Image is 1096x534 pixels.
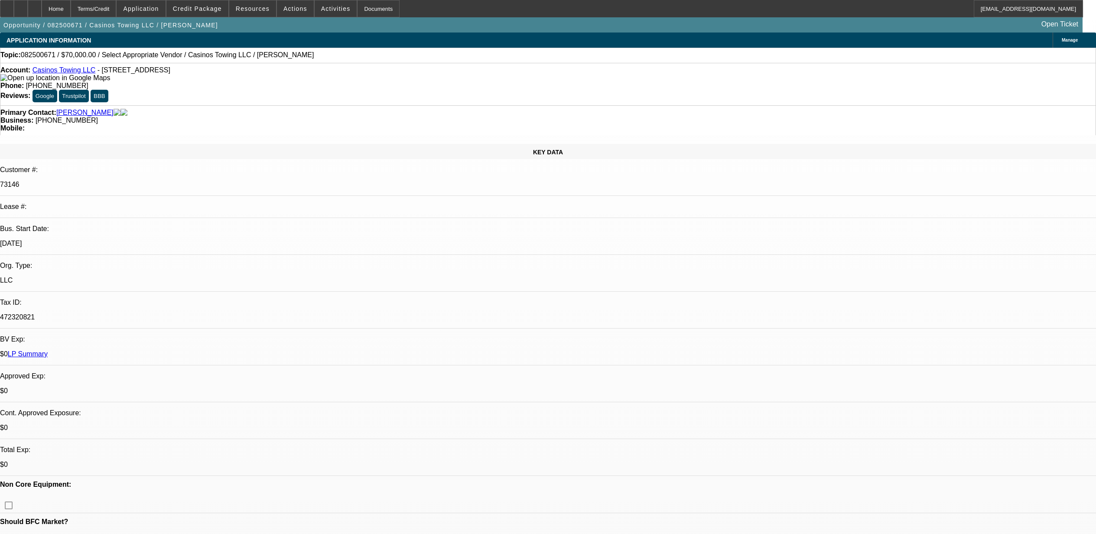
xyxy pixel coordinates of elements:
strong: Phone: [0,82,24,89]
span: [PHONE_NUMBER] [26,82,88,89]
strong: Account: [0,66,30,74]
strong: Reviews: [0,92,30,99]
span: Actions [283,5,307,12]
span: Manage [1062,38,1078,42]
a: View Google Maps [0,74,110,81]
a: Casinos Towing LLC [33,66,96,74]
a: LP Summary [8,350,48,358]
span: Resources [236,5,270,12]
span: - [STREET_ADDRESS] [98,66,170,74]
a: [PERSON_NAME] [56,109,114,117]
strong: Topic: [0,51,21,59]
button: Actions [277,0,314,17]
button: Activities [315,0,357,17]
span: Application [123,5,159,12]
img: Open up location in Google Maps [0,74,110,82]
button: BBB [91,90,108,102]
span: KEY DATA [533,149,563,156]
span: 082500671 / $70,000.00 / Select Appropriate Vendor / Casinos Towing LLC / [PERSON_NAME] [21,51,314,59]
button: Trustpilot [59,90,88,102]
span: [PHONE_NUMBER] [36,117,98,124]
button: Credit Package [166,0,228,17]
button: Resources [229,0,276,17]
strong: Business: [0,117,33,124]
a: Open Ticket [1038,17,1082,32]
span: Activities [321,5,351,12]
span: Opportunity / 082500671 / Casinos Towing LLC / [PERSON_NAME] [3,22,218,29]
strong: Primary Contact: [0,109,56,117]
span: Credit Package [173,5,222,12]
button: Application [117,0,165,17]
span: APPLICATION INFORMATION [7,37,91,44]
button: Google [33,90,57,102]
img: facebook-icon.png [114,109,120,117]
strong: Mobile: [0,124,25,132]
img: linkedin-icon.png [120,109,127,117]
